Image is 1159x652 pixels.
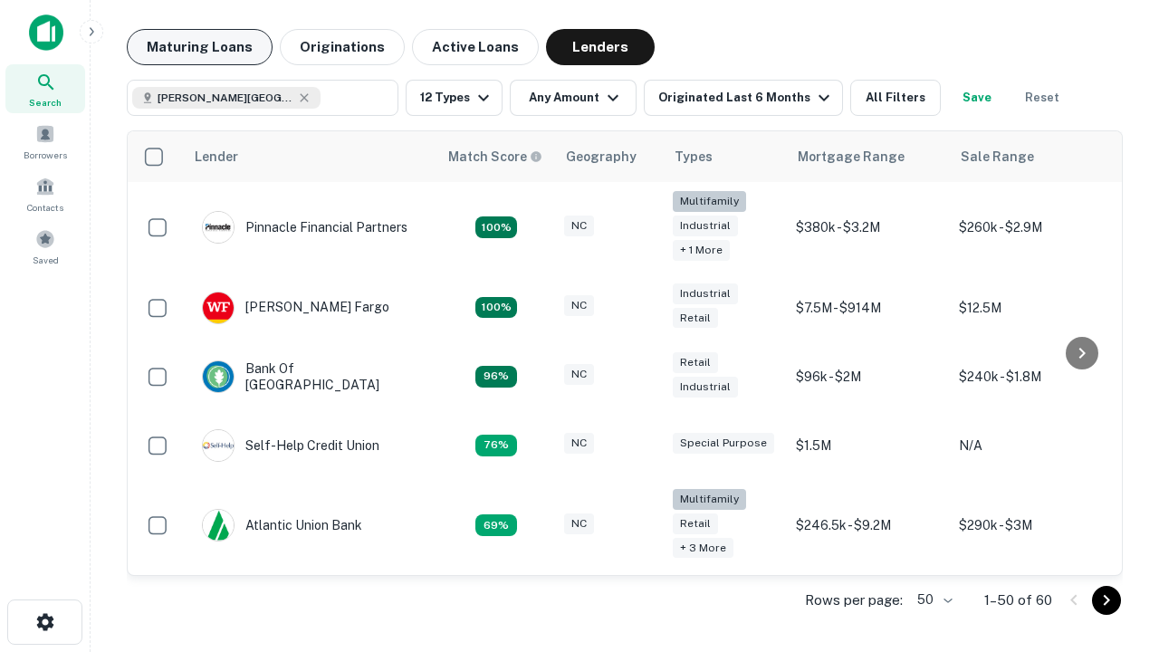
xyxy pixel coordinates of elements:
span: Borrowers [24,148,67,162]
div: 50 [910,587,955,613]
th: Geography [555,131,664,182]
div: Multifamily [673,489,746,510]
span: [PERSON_NAME][GEOGRAPHIC_DATA], [GEOGRAPHIC_DATA] [158,90,293,106]
div: Special Purpose [673,433,774,454]
img: picture [203,430,234,461]
td: $260k - $2.9M [950,182,1113,273]
div: [PERSON_NAME] Fargo [202,292,389,324]
p: Rows per page: [805,590,903,611]
span: Search [29,95,62,110]
div: Sale Range [961,146,1034,168]
div: NC [564,364,594,385]
div: NC [564,295,594,316]
a: Search [5,64,85,113]
div: Mortgage Range [798,146,905,168]
button: Any Amount [510,80,637,116]
td: $246.5k - $9.2M [787,480,950,571]
span: Contacts [27,200,63,215]
div: Retail [673,513,718,534]
td: N/A [950,411,1113,480]
img: picture [203,361,234,392]
td: $7.5M - $914M [787,273,950,342]
div: Matching Properties: 14, hasApolloMatch: undefined [475,366,517,388]
button: 12 Types [406,80,503,116]
div: Industrial [673,283,738,304]
button: Save your search to get updates of matches that match your search criteria. [948,80,1006,116]
td: $96k - $2M [787,342,950,411]
div: Matching Properties: 11, hasApolloMatch: undefined [475,435,517,456]
button: Lenders [546,29,655,65]
td: $12.5M [950,273,1113,342]
div: NC [564,216,594,236]
th: Mortgage Range [787,131,950,182]
div: Matching Properties: 26, hasApolloMatch: undefined [475,216,517,238]
td: $290k - $3M [950,480,1113,571]
span: Saved [33,253,59,267]
button: Originated Last 6 Months [644,80,843,116]
img: picture [203,510,234,541]
th: Capitalize uses an advanced AI algorithm to match your search with the best lender. The match sco... [437,131,555,182]
div: Atlantic Union Bank [202,509,362,542]
p: 1–50 of 60 [984,590,1052,611]
div: Types [675,146,713,168]
h6: Match Score [448,147,539,167]
td: $240k - $1.8M [950,342,1113,411]
div: + 3 more [673,538,733,559]
th: Sale Range [950,131,1113,182]
button: Reset [1013,80,1071,116]
div: Originated Last 6 Months [658,87,835,109]
th: Types [664,131,787,182]
iframe: Chat Widget [1068,449,1159,536]
div: Self-help Credit Union [202,429,379,462]
div: Retail [673,352,718,373]
div: Industrial [673,377,738,398]
a: Saved [5,222,85,271]
div: Capitalize uses an advanced AI algorithm to match your search with the best lender. The match sco... [448,147,542,167]
img: picture [203,212,234,243]
td: $1.5M [787,411,950,480]
div: + 1 more [673,240,730,261]
div: Industrial [673,216,738,236]
div: Geography [566,146,637,168]
button: Originations [280,29,405,65]
div: Multifamily [673,191,746,212]
div: NC [564,433,594,454]
img: capitalize-icon.png [29,14,63,51]
button: Active Loans [412,29,539,65]
td: $380k - $3.2M [787,182,950,273]
button: All Filters [850,80,941,116]
div: Bank Of [GEOGRAPHIC_DATA] [202,360,419,393]
div: Matching Properties: 10, hasApolloMatch: undefined [475,514,517,536]
button: Maturing Loans [127,29,273,65]
a: Contacts [5,169,85,218]
div: Matching Properties: 15, hasApolloMatch: undefined [475,297,517,319]
img: picture [203,292,234,323]
div: Pinnacle Financial Partners [202,211,407,244]
div: Lender [195,146,238,168]
a: Borrowers [5,117,85,166]
button: Go to next page [1092,586,1121,615]
th: Lender [184,131,437,182]
div: Retail [673,308,718,329]
div: NC [564,513,594,534]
